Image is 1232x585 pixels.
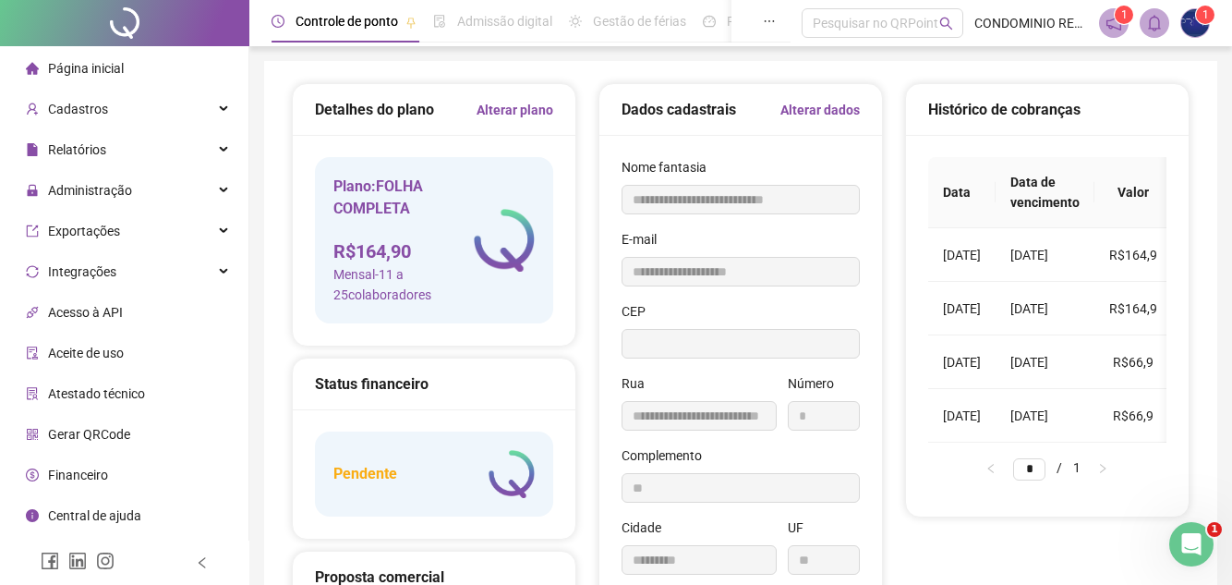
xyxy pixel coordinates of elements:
span: bell [1146,15,1163,31]
label: Número [788,373,846,394]
span: dollar [26,469,39,481]
span: Acesso à API [48,305,123,320]
a: Alterar plano [477,100,553,120]
li: 1/1 [1013,457,1081,480]
td: [DATE] [928,228,996,282]
span: solution [26,387,39,400]
span: CONDOMINIO RESIDENCIAL PRIME [974,13,1088,33]
span: Integrações [48,264,116,279]
td: R$164,9 [1094,228,1172,282]
span: search [939,17,953,30]
td: R$164,9 [1094,282,1172,335]
span: Admissão digital [457,14,552,29]
img: logo-atual-colorida-simples.ef1a4d5a9bda94f4ab63.png [489,450,535,498]
span: Atestado técnico [48,386,145,401]
span: ellipsis [763,15,776,28]
td: [DATE] [928,282,996,335]
span: home [26,62,39,75]
span: pushpin [405,17,417,28]
td: [DATE] [996,389,1094,443]
span: sun [569,15,582,28]
span: facebook [41,552,59,570]
td: [DATE] [928,335,996,389]
label: UF [788,518,815,538]
h4: R$ 164,90 [333,238,474,264]
span: 1 [1121,8,1128,21]
span: qrcode [26,428,39,441]
span: 1 [1202,8,1209,21]
span: 1 [1207,522,1222,537]
span: / [1057,460,1062,475]
span: clock-circle [272,15,284,28]
h5: Pendente [333,463,397,485]
th: Data de vencimento [996,157,1094,228]
span: audit [26,347,39,360]
span: dashboard [703,15,716,28]
a: Alterar dados [780,100,860,120]
span: Cadastros [48,102,108,116]
span: Página inicial [48,61,124,76]
span: file-done [433,15,446,28]
th: Data [928,157,996,228]
span: right [1097,463,1108,474]
span: Gestão de férias [593,14,686,29]
td: [DATE] [996,335,1094,389]
span: file [26,143,39,156]
label: Cidade [622,518,673,538]
img: 35219 [1181,9,1209,37]
span: Gerar QRCode [48,427,130,442]
div: Status financeiro [315,372,553,396]
h5: Dados cadastrais [622,99,736,121]
span: notification [1105,15,1122,31]
span: user-add [26,103,39,116]
img: logo-atual-colorida-simples.ef1a4d5a9bda94f4ab63.png [474,209,535,272]
label: E-mail [622,229,669,250]
h5: Detalhes do plano [315,99,434,121]
h5: Plano: FOLHA COMPLETA [333,176,474,220]
span: api [26,306,39,319]
td: [DATE] [996,282,1094,335]
li: Página anterior [976,457,1006,480]
label: CEP [622,301,658,322]
label: Complemento [622,445,714,466]
span: info-circle [26,509,39,522]
span: Aceite de uso [48,346,124,360]
span: Mensal - 11 a 25 colaboradores [333,264,474,305]
button: left [976,457,1006,480]
td: [DATE] [928,389,996,443]
span: Painel do DP [727,14,799,29]
span: instagram [96,552,115,570]
li: Próxima página [1088,457,1117,480]
label: Rua [622,373,657,394]
td: [DATE] [996,228,1094,282]
span: Financeiro [48,468,108,482]
span: sync [26,265,39,278]
th: Valor [1094,157,1172,228]
span: Central de ajuda [48,508,141,523]
button: right [1088,457,1117,480]
span: Relatórios [48,142,106,157]
span: Administração [48,183,132,198]
iframe: Intercom live chat [1169,522,1214,567]
td: R$66,9 [1094,389,1172,443]
div: Histórico de cobranças [928,98,1166,121]
span: Controle de ponto [296,14,398,29]
span: lock [26,184,39,197]
span: linkedin [68,552,87,570]
span: left [196,556,209,569]
sup: Atualize o seu contato no menu Meus Dados [1196,6,1214,24]
sup: 1 [1115,6,1133,24]
span: left [985,463,996,474]
td: R$66,9 [1094,335,1172,389]
span: export [26,225,39,238]
label: Nome fantasia [622,157,719,177]
span: Exportações [48,224,120,238]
